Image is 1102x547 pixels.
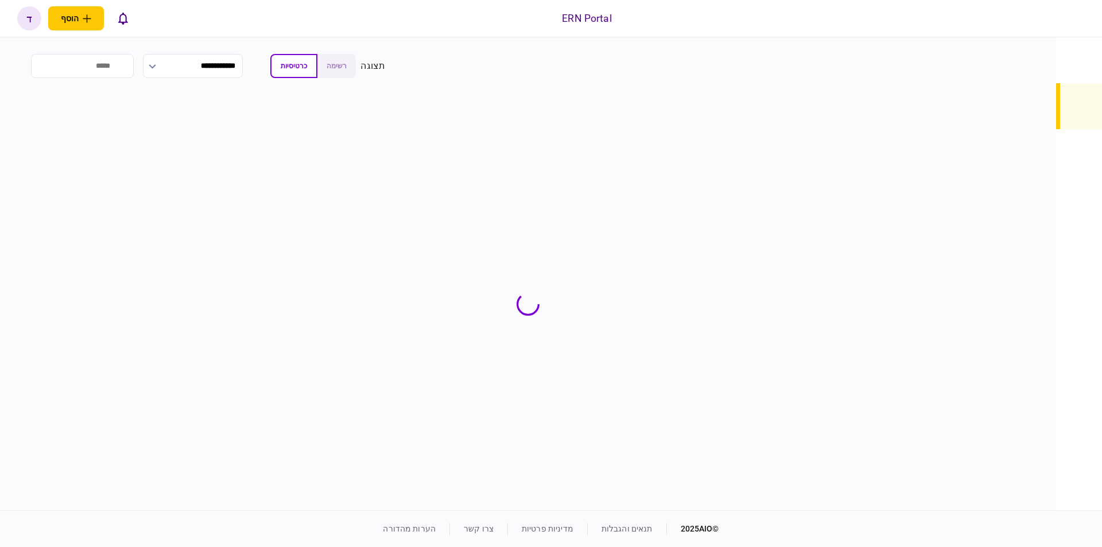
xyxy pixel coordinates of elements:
div: © 2025 AIO [666,523,719,535]
span: רשימה [327,62,347,70]
button: פתח תפריט להוספת לקוח [48,6,104,30]
a: הערות מהדורה [383,524,436,533]
span: כרטיסיות [281,62,307,70]
button: רשימה [317,54,356,78]
button: ד [17,6,41,30]
a: מדיניות פרטיות [522,524,573,533]
a: תנאים והגבלות [602,524,653,533]
div: ERN Portal [562,11,611,26]
button: פתח רשימת התראות [111,6,135,30]
button: כרטיסיות [270,54,317,78]
div: תצוגה [360,59,385,73]
a: צרו קשר [464,524,494,533]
